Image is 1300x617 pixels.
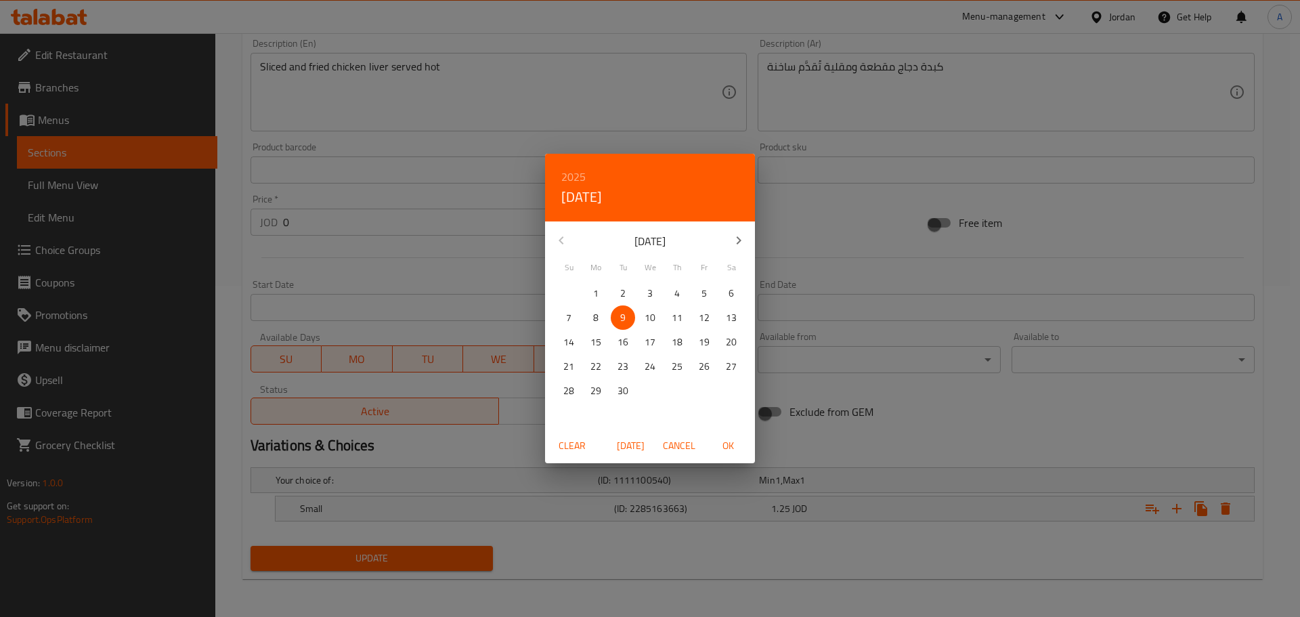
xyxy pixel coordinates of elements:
p: 15 [590,334,601,351]
span: Sa [719,261,743,274]
button: 2025 [561,167,586,186]
button: 23 [611,354,635,379]
span: Mo [584,261,608,274]
button: 17 [638,330,662,354]
p: 8 [593,310,599,326]
button: 3 [638,281,662,305]
p: 2 [620,285,626,302]
p: 23 [617,358,628,375]
p: 16 [617,334,628,351]
button: 4 [665,281,689,305]
p: 14 [563,334,574,351]
p: 7 [566,310,571,326]
span: OK [712,438,744,454]
button: 18 [665,330,689,354]
button: 6 [719,281,743,305]
button: 28 [557,379,581,403]
p: 17 [645,334,655,351]
button: 29 [584,379,608,403]
button: 26 [692,354,716,379]
span: Su [557,261,581,274]
p: 5 [701,285,707,302]
p: 22 [590,358,601,375]
button: 30 [611,379,635,403]
span: Th [665,261,689,274]
button: 21 [557,354,581,379]
button: 20 [719,330,743,354]
p: 19 [699,334,710,351]
p: 9 [620,310,626,326]
button: 10 [638,305,662,330]
p: 24 [645,358,655,375]
p: 6 [729,285,734,302]
button: 7 [557,305,581,330]
button: 13 [719,305,743,330]
button: 2 [611,281,635,305]
span: Cancel [663,438,695,454]
p: 11 [672,310,682,326]
p: 29 [590,383,601,400]
p: 20 [726,334,737,351]
p: 3 [647,285,653,302]
p: 26 [699,358,710,375]
button: 14 [557,330,581,354]
span: Clear [556,438,588,454]
button: 9 [611,305,635,330]
span: Tu [611,261,635,274]
p: 18 [672,334,682,351]
p: 28 [563,383,574,400]
button: [DATE] [609,433,652,459]
button: Cancel [657,433,701,459]
button: Clear [550,433,594,459]
button: 1 [584,281,608,305]
p: 13 [726,310,737,326]
button: 22 [584,354,608,379]
button: 8 [584,305,608,330]
button: 15 [584,330,608,354]
p: 10 [645,310,655,326]
button: 5 [692,281,716,305]
p: [DATE] [578,233,722,249]
p: 21 [563,358,574,375]
p: 4 [674,285,680,302]
p: 1 [593,285,599,302]
button: OK [706,433,750,459]
span: Fr [692,261,716,274]
button: 27 [719,354,743,379]
button: 25 [665,354,689,379]
button: 12 [692,305,716,330]
p: 27 [726,358,737,375]
button: 19 [692,330,716,354]
button: [DATE] [561,186,602,208]
span: [DATE] [614,438,647,454]
span: We [638,261,662,274]
p: 25 [672,358,682,375]
button: 24 [638,354,662,379]
button: 11 [665,305,689,330]
p: 12 [699,310,710,326]
button: 16 [611,330,635,354]
p: 30 [617,383,628,400]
